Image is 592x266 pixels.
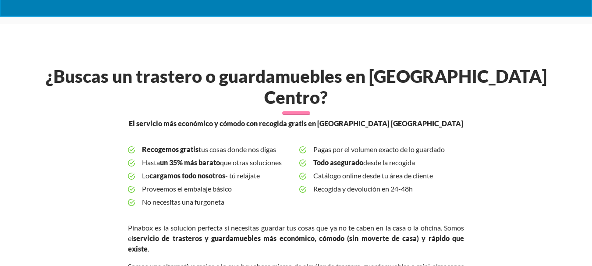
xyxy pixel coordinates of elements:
b: Todo asegurado [313,158,363,167]
span: Catálogo online desde tu área de cliente [313,169,464,182]
span: Recogida y devolución en 24-48h [313,182,464,195]
span: Pagas por el volumen exacto de lo guardado [313,143,464,156]
span: No necesitas una furgoneta [142,195,292,209]
span: El servicio más económico y cómodo con recogida gratis en [GEOGRAPHIC_DATA] [GEOGRAPHIC_DATA] [129,118,463,129]
b: Recogemos gratis [142,145,199,153]
span: desde la recogida [313,156,464,169]
span: Proveemos el embalaje básico [142,182,292,195]
span: Lo - tú relájate [142,169,292,182]
b: cargamos todo nosotros [149,171,225,180]
h2: ¿Buscas un trastero o guardamuebles en [GEOGRAPHIC_DATA] Centro? [37,66,556,108]
strong: servicio de trasteros y guardamuebles más económico, cómodo (sin moverte de casa) y rápido que ex... [128,234,464,253]
span: Hasta que otras soluciones [142,156,292,169]
span: tus cosas donde nos digas [142,143,292,156]
b: un 35% más barato [160,158,220,167]
p: Pinabox es la solución perfecta si necesitas guardar tus cosas que ya no te caben en la casa o la... [128,223,464,254]
iframe: Chat Widget [434,154,592,266]
div: Widget de chat [434,154,592,266]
